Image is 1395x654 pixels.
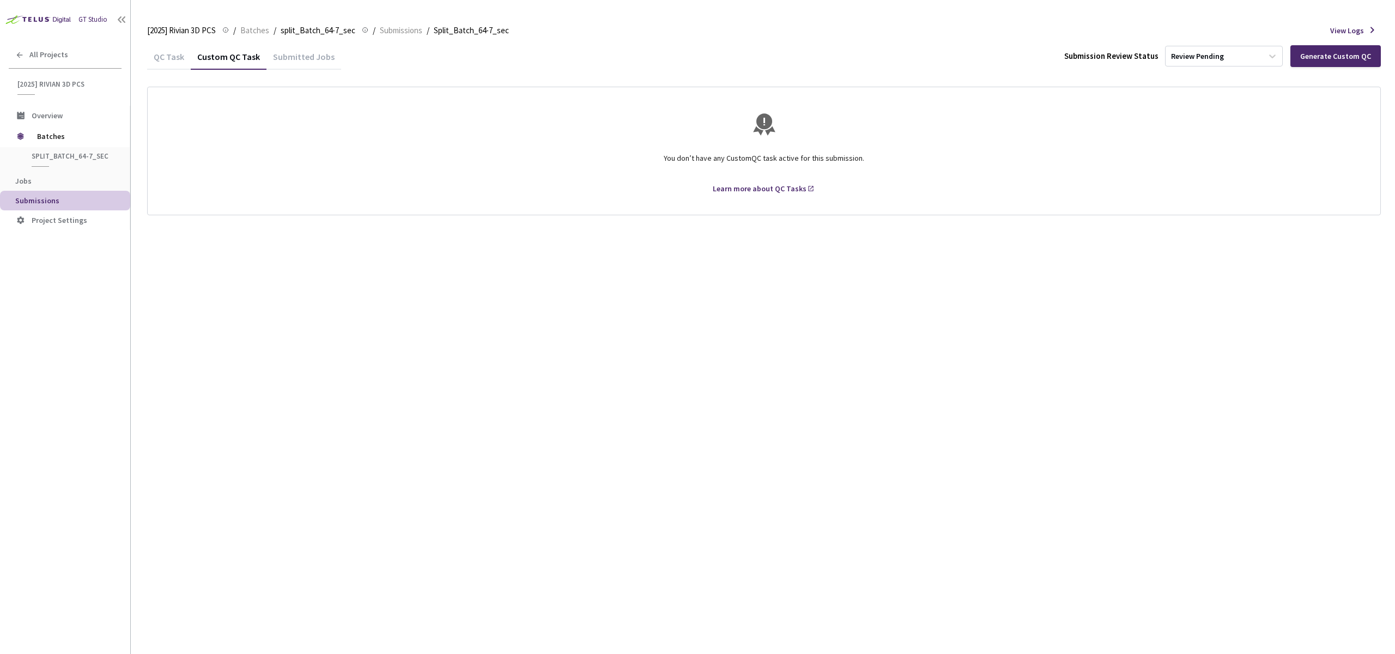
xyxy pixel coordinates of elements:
[266,51,341,70] div: Submitted Jobs
[32,152,112,161] span: split_Batch_64-7_sec
[238,24,271,36] a: Batches
[1330,25,1364,36] span: View Logs
[161,144,1367,183] div: You don’t have any Custom QC task active for this submission.
[434,24,509,37] span: Split_Batch_64-7_sec
[32,111,63,120] span: Overview
[15,176,32,186] span: Jobs
[427,24,429,37] li: /
[37,125,112,147] span: Batches
[32,215,87,225] span: Project Settings
[1064,50,1159,62] div: Submission Review Status
[233,24,236,37] li: /
[373,24,375,37] li: /
[147,24,216,37] span: [2025] Rivian 3D PCS
[191,51,266,70] div: Custom QC Task
[29,50,68,59] span: All Projects
[17,80,115,89] span: [2025] Rivian 3D PCS
[240,24,269,37] span: Batches
[380,24,422,37] span: Submissions
[147,51,191,70] div: QC Task
[281,24,355,37] span: split_Batch_64-7_sec
[274,24,276,37] li: /
[378,24,424,36] a: Submissions
[78,15,107,25] div: GT Studio
[713,183,806,194] div: Learn more about QC Tasks
[15,196,59,205] span: Submissions
[1300,52,1371,60] div: Generate Custom QC
[1171,51,1224,62] div: Review Pending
